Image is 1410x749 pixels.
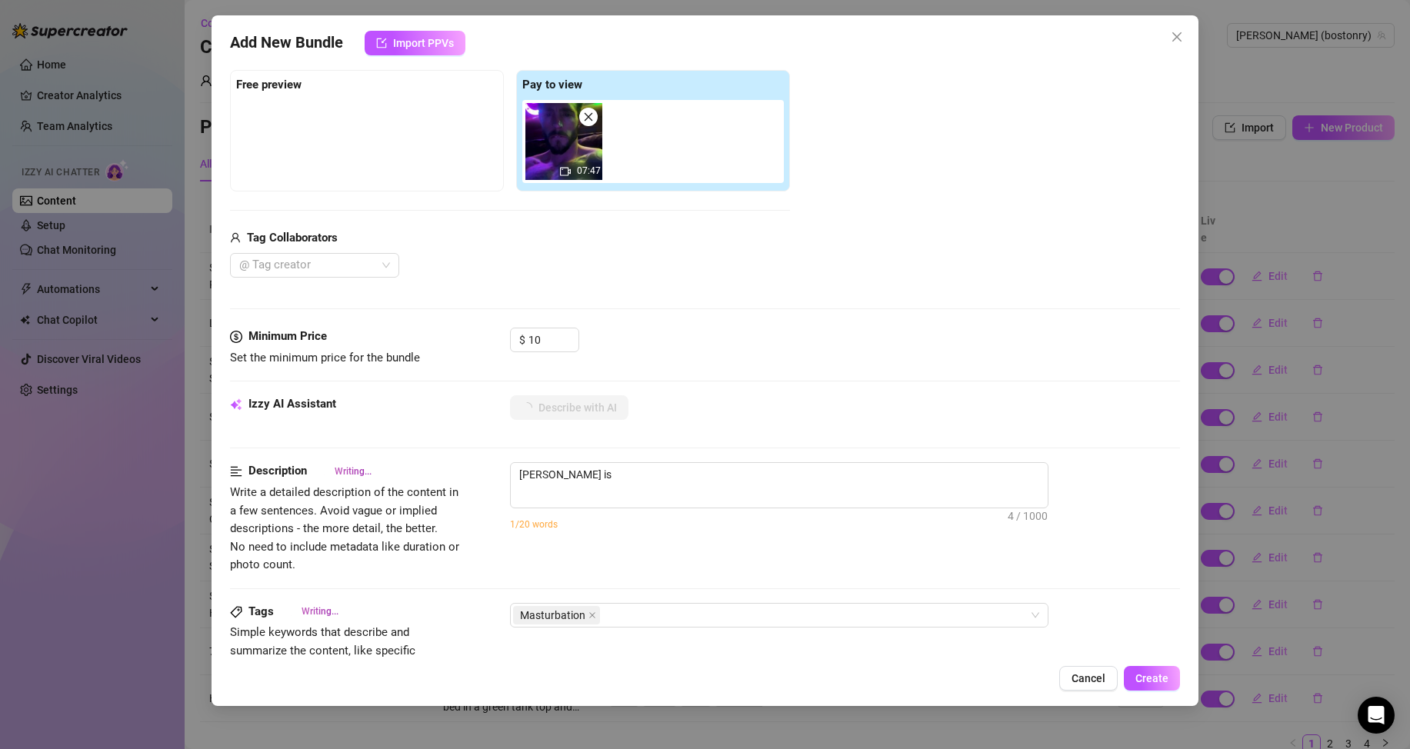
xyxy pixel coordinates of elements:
span: Masturbation [520,607,585,624]
img: media [525,103,602,180]
span: video-camera [560,166,571,177]
span: Add New Bundle [230,31,343,55]
span: Close [1165,31,1189,43]
span: close [583,112,594,122]
span: Masturbation [513,606,600,624]
span: close [588,611,596,619]
span: Import PPVs [393,37,454,49]
strong: Minimum Price [248,329,327,343]
div: Open Intercom Messenger [1358,697,1395,734]
strong: Tag Collaborators [247,231,338,245]
span: import [376,38,387,48]
span: align-left [230,462,242,481]
strong: Pay to view [522,78,582,92]
button: Cancel [1059,666,1118,691]
span: 1/20 words [510,519,558,530]
strong: Izzy AI Assistant [248,397,336,411]
span: Set the minimum price for the bundle [230,351,420,365]
div: 07:47 [525,103,602,180]
span: Simple keywords that describe and summarize the content, like specific fetishes, positions, categ... [230,625,415,675]
strong: Tags [248,604,274,618]
span: Cancel [1072,672,1105,684]
span: Writing... [335,464,372,479]
button: Close [1165,25,1189,49]
span: Write a detailed description of the content in a few sentences. Avoid vague or implied descriptio... [230,485,459,571]
span: Create [1135,672,1168,684]
span: dollar [230,328,242,346]
button: Describe with AI [510,395,628,420]
button: Import PPVs [365,31,465,55]
span: close [1171,31,1183,43]
span: Writing... [302,604,338,619]
span: tag [230,606,242,618]
span: user [230,229,241,248]
strong: Free preview [236,78,302,92]
strong: Description [248,464,307,478]
button: Create [1124,666,1180,691]
textarea: [PERSON_NAME] [511,463,1048,486]
span: 07:47 [577,165,601,176]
